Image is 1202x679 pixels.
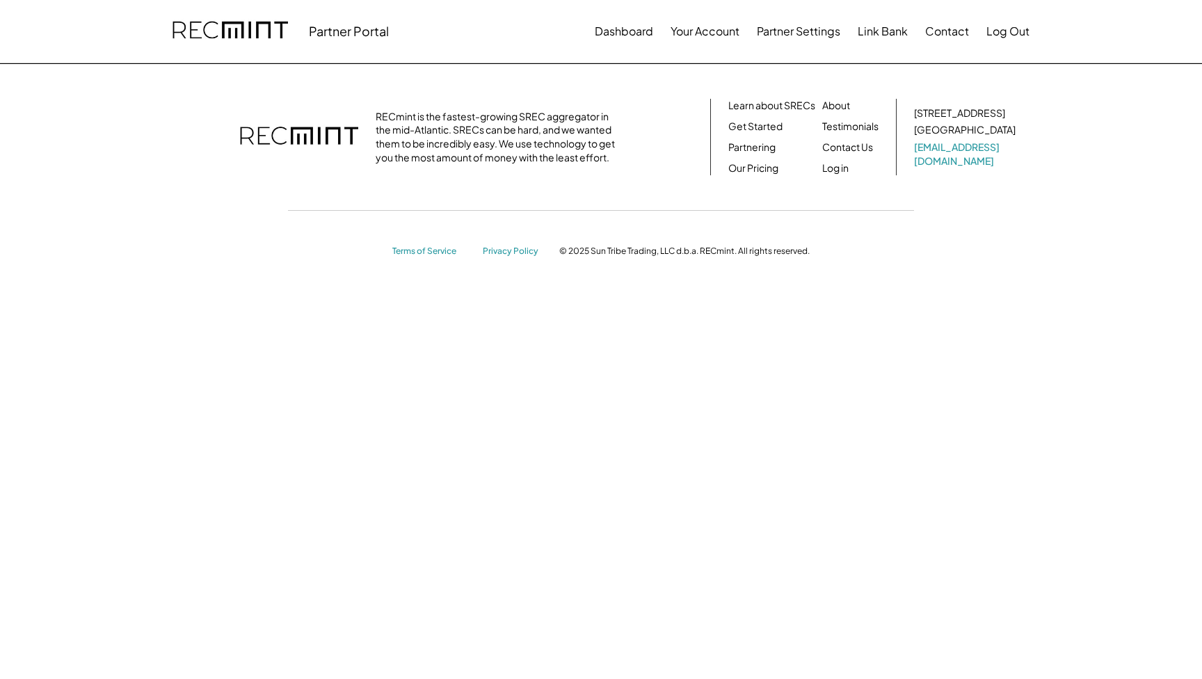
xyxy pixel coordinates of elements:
a: About [822,99,850,113]
div: [STREET_ADDRESS] [914,106,1005,120]
div: RECmint is the fastest-growing SREC aggregator in the mid-Atlantic. SRECs can be hard, and we wan... [376,110,623,164]
button: Your Account [671,17,739,45]
button: Partner Settings [757,17,840,45]
a: Privacy Policy [483,246,545,257]
a: Terms of Service [392,246,469,257]
a: Our Pricing [728,161,778,175]
a: [EMAIL_ADDRESS][DOMAIN_NAME] [914,141,1018,168]
a: Learn about SRECs [728,99,815,113]
div: Partner Portal [309,23,389,39]
button: Dashboard [595,17,653,45]
button: Link Bank [858,17,908,45]
a: Testimonials [822,120,879,134]
button: Log Out [986,17,1029,45]
a: Contact Us [822,141,873,154]
img: recmint-logotype%403x.png [240,113,358,161]
a: Partnering [728,141,776,154]
a: Log in [822,161,849,175]
div: © 2025 Sun Tribe Trading, LLC d.b.a. RECmint. All rights reserved. [559,246,810,257]
button: Contact [925,17,969,45]
div: [GEOGRAPHIC_DATA] [914,123,1016,137]
a: Get Started [728,120,783,134]
img: recmint-logotype%403x.png [173,8,288,55]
